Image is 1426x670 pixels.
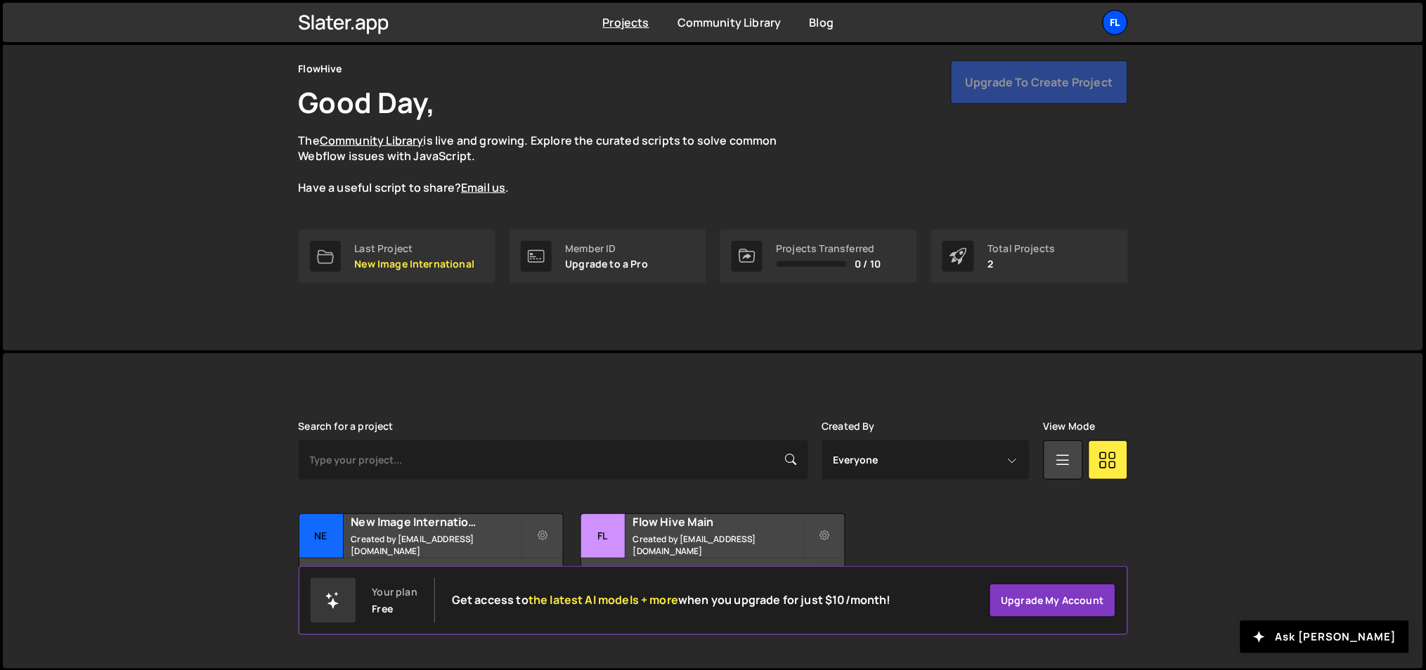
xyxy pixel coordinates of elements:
[1103,10,1128,35] a: Fl
[566,258,649,270] p: Upgrade to a Pro
[351,533,521,557] small: Created by [EMAIL_ADDRESS][DOMAIN_NAME]
[529,592,678,607] span: the latest AI models + more
[461,180,505,195] a: Email us
[320,133,424,148] a: Community Library
[1240,621,1409,653] button: Ask [PERSON_NAME]
[452,593,891,607] h2: Get access to when you upgrade for just $10/month!
[678,15,782,30] a: Community Library
[810,15,834,30] a: Blog
[581,514,626,558] div: Fl
[299,514,344,558] div: Ne
[372,603,394,615] div: Free
[299,558,563,600] div: 6 pages, last updated by [DATE]
[988,243,1056,254] div: Total Projects
[299,133,805,196] p: The is live and growing. Explore the curated scripts to solve common Webflow issues with JavaScri...
[855,258,881,270] span: 0 / 10
[1044,421,1096,432] label: View Mode
[299,230,495,283] a: Last Project New Image International
[777,243,881,254] div: Projects Transferred
[351,514,521,530] h2: New Image International
[633,514,803,530] h2: Flow Hive Main
[603,15,649,30] a: Projects
[372,586,417,598] div: Your plan
[822,421,876,432] label: Created By
[299,60,342,77] div: FlowHive
[355,243,475,254] div: Last Project
[355,258,475,270] p: New Image International
[566,243,649,254] div: Member ID
[299,421,394,432] label: Search for a project
[988,258,1056,270] p: 2
[990,584,1116,617] a: Upgrade my account
[299,440,808,480] input: Type your project...
[299,513,564,601] a: Ne New Image International Created by [EMAIL_ADDRESS][DOMAIN_NAME] 6 pages, last updated by [DATE]
[299,83,435,121] h1: Good Day,
[581,558,845,600] div: 8 pages, last updated by [DATE]
[581,513,845,601] a: Fl Flow Hive Main Created by [EMAIL_ADDRESS][DOMAIN_NAME] 8 pages, last updated by [DATE]
[633,533,803,557] small: Created by [EMAIL_ADDRESS][DOMAIN_NAME]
